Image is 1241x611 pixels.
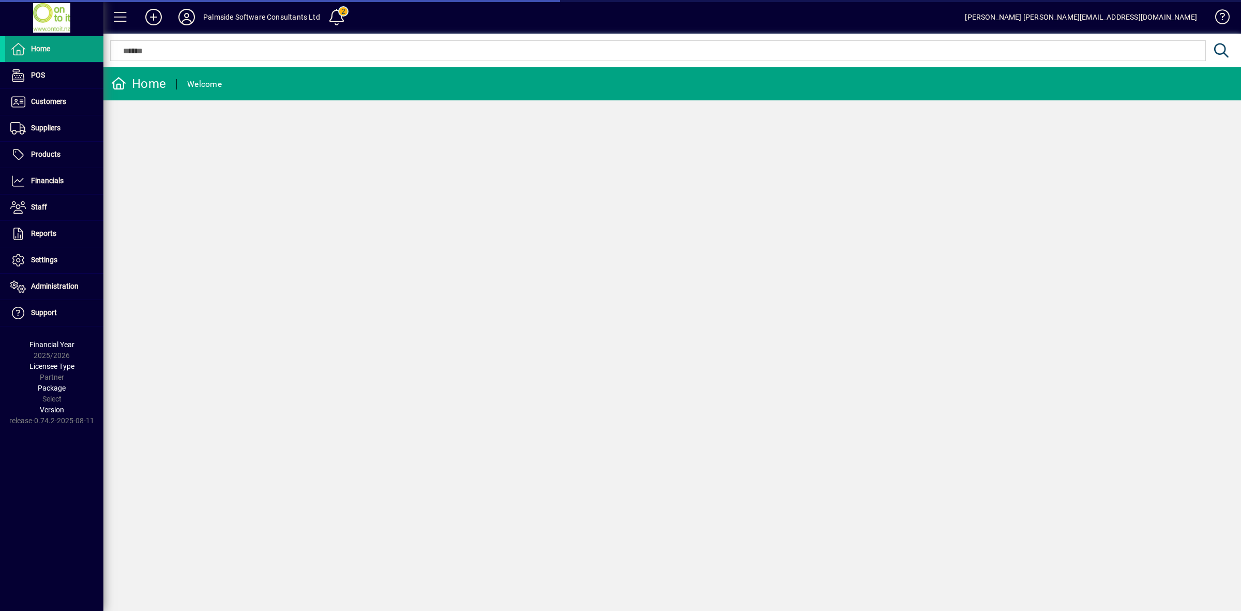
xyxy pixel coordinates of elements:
[38,384,66,392] span: Package
[5,274,103,300] a: Administration
[31,256,57,264] span: Settings
[31,176,64,185] span: Financials
[5,142,103,168] a: Products
[31,203,47,211] span: Staff
[5,300,103,326] a: Support
[31,229,56,237] span: Reports
[31,71,45,79] span: POS
[31,150,60,158] span: Products
[31,97,66,106] span: Customers
[31,124,60,132] span: Suppliers
[137,8,170,26] button: Add
[5,195,103,220] a: Staff
[29,362,74,370] span: Licensee Type
[203,9,320,25] div: Palmside Software Consultants Ltd
[5,247,103,273] a: Settings
[170,8,203,26] button: Profile
[5,63,103,88] a: POS
[31,44,50,53] span: Home
[31,282,79,290] span: Administration
[5,168,103,194] a: Financials
[40,406,64,414] span: Version
[965,9,1197,25] div: [PERSON_NAME] [PERSON_NAME][EMAIL_ADDRESS][DOMAIN_NAME]
[5,221,103,247] a: Reports
[5,89,103,115] a: Customers
[1207,2,1228,36] a: Knowledge Base
[5,115,103,141] a: Suppliers
[111,76,166,92] div: Home
[31,308,57,317] span: Support
[29,340,74,349] span: Financial Year
[187,76,222,93] div: Welcome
